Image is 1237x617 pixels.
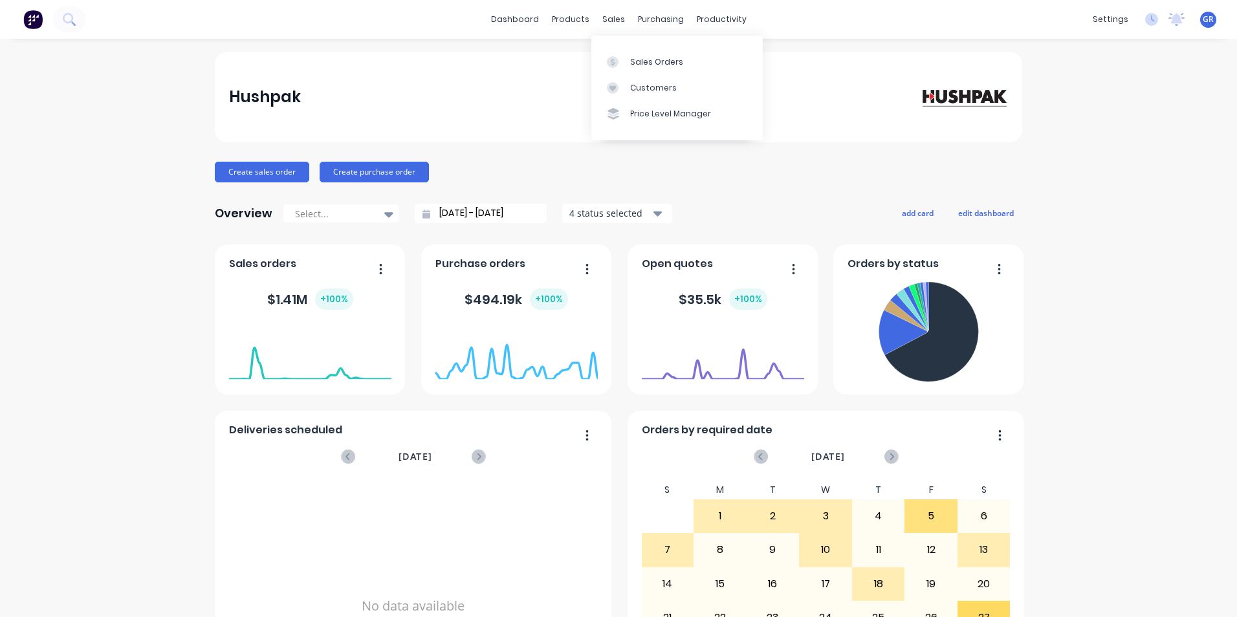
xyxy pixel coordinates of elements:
div: 13 [958,534,1010,566]
div: sales [596,10,631,29]
div: 18 [853,568,904,600]
div: + 100 % [729,288,767,310]
div: 5 [905,500,957,532]
div: Sales Orders [630,56,683,68]
div: 10 [800,534,851,566]
span: Purchase orders [435,256,525,272]
div: 20 [958,568,1010,600]
div: S [958,481,1011,499]
span: Orders by status [848,256,939,272]
div: 4 status selected [569,206,651,220]
div: 3 [800,500,851,532]
div: purchasing [631,10,690,29]
div: W [799,481,852,499]
div: 11 [853,534,904,566]
button: edit dashboard [950,204,1022,221]
div: productivity [690,10,753,29]
div: settings [1086,10,1135,29]
div: $ 1.41M [267,288,353,310]
div: 8 [694,534,746,566]
div: T [852,481,905,499]
div: S [641,481,694,499]
a: Price Level Manager [591,101,763,127]
div: T [747,481,800,499]
a: Sales Orders [591,49,763,74]
div: 7 [642,534,694,566]
span: Open quotes [642,256,713,272]
div: M [694,481,747,499]
button: add card [893,204,942,221]
div: Customers [630,82,677,94]
img: Factory [23,10,43,29]
div: products [545,10,596,29]
div: 6 [958,500,1010,532]
div: 1 [694,500,746,532]
div: 16 [747,568,799,600]
span: [DATE] [811,449,845,464]
div: $ 494.19k [465,288,568,310]
div: 19 [905,568,957,600]
span: GR [1203,14,1214,25]
div: 9 [747,534,799,566]
span: Orders by required date [642,422,772,438]
span: Sales orders [229,256,296,272]
div: + 100 % [530,288,568,310]
div: 12 [905,534,957,566]
div: F [904,481,958,499]
a: Customers [591,75,763,101]
div: Hushpak [229,84,301,110]
div: + 100 % [315,288,353,310]
img: Hushpak [917,85,1008,108]
button: Create purchase order [320,162,429,182]
div: 4 [853,500,904,532]
button: Create sales order [215,162,309,182]
div: 2 [747,500,799,532]
div: Overview [215,200,272,226]
button: 4 status selected [562,204,672,223]
span: Deliveries scheduled [229,422,342,438]
span: [DATE] [399,449,432,464]
div: 15 [694,568,746,600]
a: dashboard [485,10,545,29]
div: 17 [800,568,851,600]
div: Price Level Manager [630,108,711,120]
div: $ 35.5k [679,288,767,310]
div: 14 [642,568,694,600]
